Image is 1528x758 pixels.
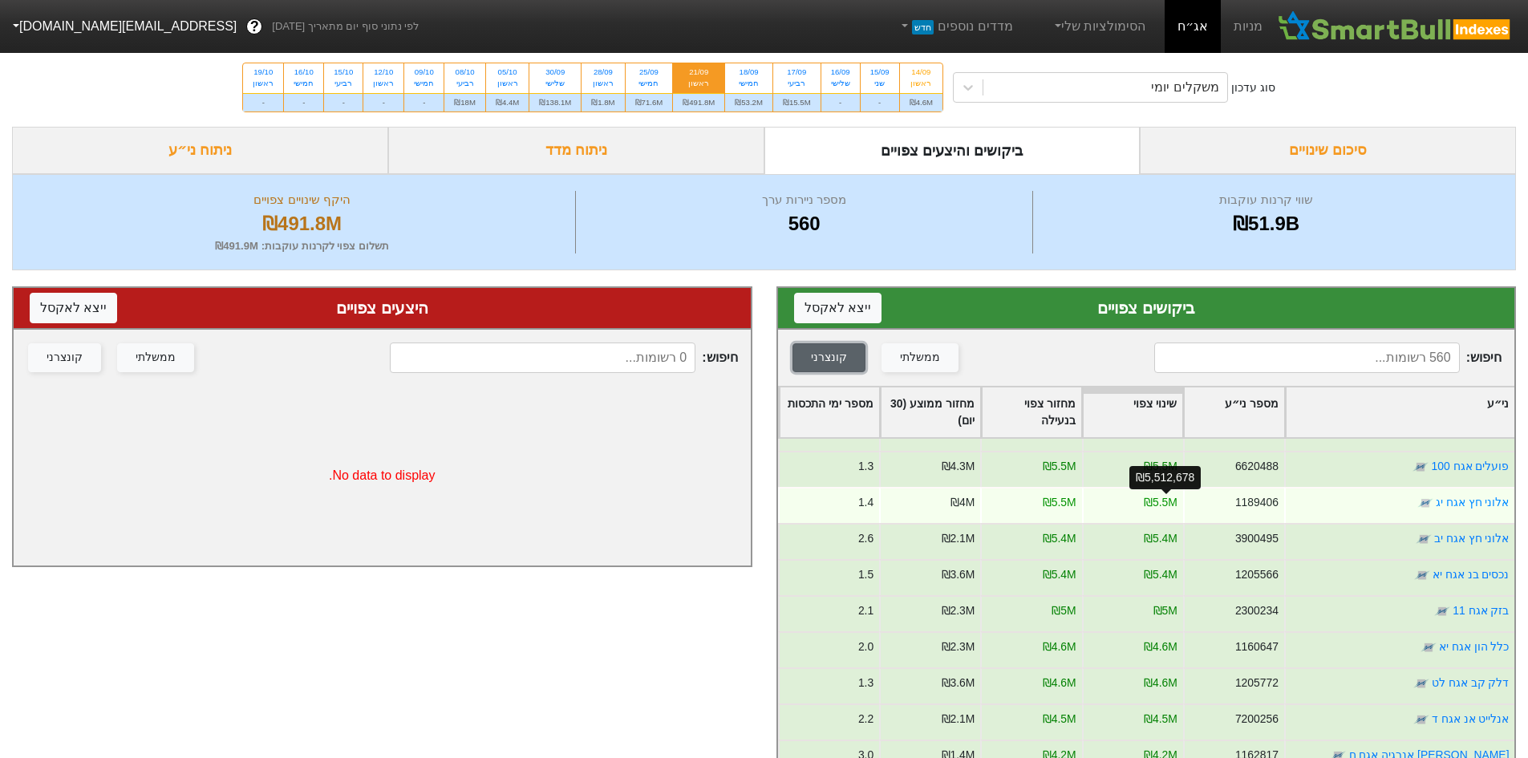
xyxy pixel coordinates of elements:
div: שווי קרנות עוקבות [1037,191,1495,209]
div: שני [870,78,890,89]
div: שלישי [539,78,571,89]
div: ניתוח ני״ע [12,127,388,174]
div: היקף שינויים צפויים [33,191,571,209]
div: רביעי [783,78,811,89]
div: 2.6 [857,530,873,547]
div: ₪71.6M [626,93,673,111]
div: ממשלתי [136,349,176,367]
div: ₪491.8M [673,93,724,111]
div: סיכום שינויים [1140,127,1516,174]
div: - [821,93,860,111]
img: tase link [1413,567,1429,583]
div: 09/10 [414,67,434,78]
div: חמישי [735,78,763,89]
div: היצעים צפויים [30,296,735,320]
img: tase link [1434,603,1450,619]
div: Toggle SortBy [881,387,980,437]
div: שלישי [831,78,850,89]
div: ניתוח מדד [388,127,764,174]
div: 1189406 [1234,494,1278,511]
img: tase link [1412,711,1429,728]
div: ₪2.1M [941,530,975,547]
button: ממשלתי [882,343,959,372]
div: ₪4.5M [1042,711,1076,728]
img: tase link [1420,639,1436,655]
div: ₪5.5M [1143,458,1177,475]
div: ₪3.6M [941,675,975,691]
div: 2.1 [857,602,873,619]
div: 1.3 [857,675,873,691]
div: ₪5.4M [1143,530,1177,547]
div: ₪4.3M [941,458,975,475]
div: ₪5,512,678 [1129,466,1201,489]
div: 16/09 [831,67,850,78]
div: ₪4.6M [1042,638,1076,655]
div: ₪5M [1153,602,1177,619]
div: 12/10 [373,67,394,78]
div: ₪53.2M [725,93,772,111]
div: ביקושים צפויים [794,296,1499,320]
div: ₪5M [1052,602,1076,619]
div: 2300234 [1234,602,1278,619]
div: חמישי [294,78,314,89]
div: 19/10 [253,67,274,78]
span: חדש [912,20,934,34]
div: 15/09 [870,67,890,78]
div: ₪4.5M [1143,711,1177,728]
div: ₪491.8M [33,209,571,238]
span: ? [250,16,259,38]
div: ראשון [910,78,933,89]
input: 560 רשומות... [1154,343,1460,373]
img: tase link [1415,531,1431,547]
button: ייצא לאקסל [794,293,882,323]
div: 7200256 [1234,711,1278,728]
div: ₪1.8M [582,93,624,111]
div: סוג עדכון [1231,79,1275,96]
a: אנלייט אנ אגח ד [1431,712,1509,725]
div: ראשון [373,78,394,89]
div: - [363,93,403,111]
div: ₪4.6M [900,93,942,111]
div: ראשון [683,78,715,89]
div: 1205772 [1234,675,1278,691]
a: הסימולציות שלי [1045,10,1153,43]
div: ₪2.3M [941,602,975,619]
div: ₪4.6M [1143,638,1177,655]
img: SmartBull [1275,10,1515,43]
div: ראשון [253,78,274,89]
div: 21/09 [683,67,715,78]
div: ביקושים והיצעים צפויים [764,127,1141,174]
a: דלק קב אגח לט [1431,676,1509,689]
a: נכסים בנ אגח יא [1432,568,1509,581]
div: 6620488 [1234,458,1278,475]
div: ₪2.3M [941,638,975,655]
div: ₪4.6M [1042,675,1076,691]
div: 16/10 [294,67,314,78]
div: ₪4.6M [1143,675,1177,691]
input: 0 רשומות... [390,343,695,373]
div: ₪5.4M [1042,566,1076,583]
div: ₪138.1M [529,93,581,111]
div: 14/09 [910,67,933,78]
div: ₪51.9B [1037,209,1495,238]
div: ₪4M [950,494,975,511]
button: ייצא לאקסל [30,293,117,323]
a: פועלים אגח 100 [1431,460,1509,472]
a: אלוני חץ אגח יג [1435,496,1509,509]
img: tase link [1412,459,1429,475]
div: ₪5.5M [1042,494,1076,511]
a: מדדים נוספיםחדש [892,10,1019,43]
div: ממשלתי [900,349,940,367]
div: Toggle SortBy [1083,387,1182,437]
div: 15/10 [334,67,353,78]
div: - [324,93,363,111]
div: ₪5.4M [1042,530,1076,547]
button: קונצרני [28,343,101,372]
a: בזק אגח 11 [1453,604,1509,617]
div: ₪15.5M [773,93,821,111]
div: חמישי [635,78,663,89]
div: ₪5.5M [1143,494,1177,511]
div: 28/09 [591,67,614,78]
div: 08/10 [454,67,476,78]
div: משקלים יומי [1151,78,1218,97]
